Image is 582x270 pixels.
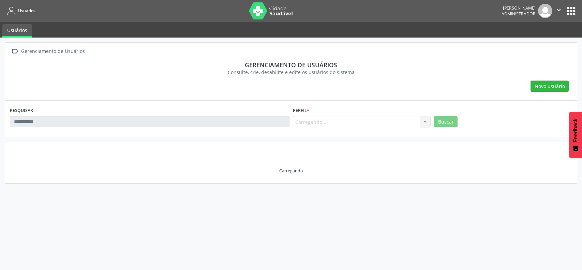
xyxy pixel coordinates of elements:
img: img [538,4,552,18]
div: [PERSON_NAME] [502,5,536,11]
span: Feedback [572,118,579,142]
a: Usuários [5,5,35,16]
button: Novo usuário [531,81,569,92]
div: Carregando [279,168,303,174]
span: Administrador [502,11,536,17]
button: apps [565,5,577,17]
div: Gerenciamento de Usuários [20,46,86,56]
div: Gerenciamento de usuários [15,61,567,69]
a: Usuários [2,24,32,38]
button: Feedback - Mostrar pesquisa [569,112,582,158]
i:  [555,6,563,14]
div: Consulte, crie, desabilite e edite os usuários do sistema [15,69,567,76]
span: Novo usuário [535,83,565,90]
i:  [10,46,20,56]
a:  Gerenciamento de Usuários [10,46,86,56]
label: PESQUISAR [10,105,33,116]
label: Perfil [293,105,309,116]
button: Buscar [434,116,458,128]
span: Usuários [18,8,35,14]
button:  [552,4,565,18]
